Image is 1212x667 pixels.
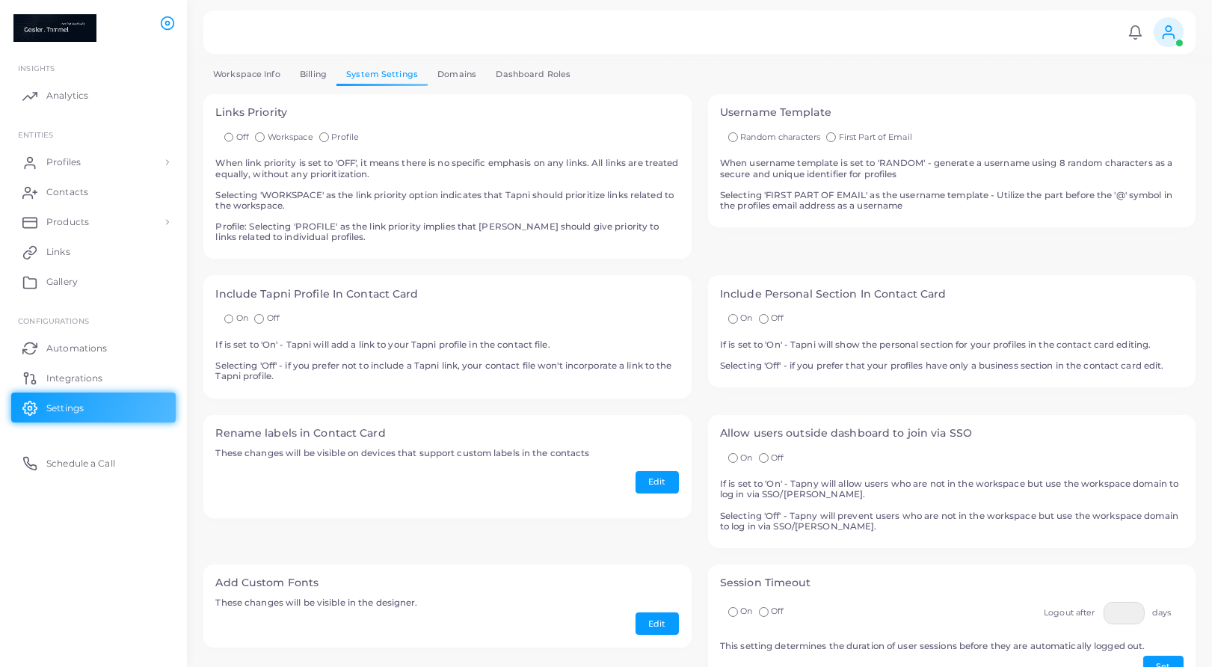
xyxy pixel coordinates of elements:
[216,339,680,381] h5: If is set to 'On' - Tapni will add a link to your Tapni profile in the contact file. Selecting 'O...
[740,452,752,463] span: On
[46,372,102,385] span: Integrations
[290,64,336,85] a: Billing
[267,313,280,323] span: Off
[11,448,176,478] a: Schedule a Call
[720,106,1184,119] h4: Username Template
[216,448,680,458] h5: These changes will be visible on devices that support custom labels in the contacts
[11,267,176,297] a: Gallery
[11,363,176,393] a: Integrations
[46,342,107,355] span: Automations
[236,313,248,323] span: On
[720,427,1184,440] h4: Allow users outside dashboard to join via SSO
[740,606,752,616] span: On
[771,606,784,616] span: Off
[46,457,115,470] span: Schedule a Call
[636,612,679,635] button: Edit
[18,316,89,325] span: Configurations
[203,64,290,85] a: Workspace Info
[216,158,680,242] h5: When link priority is set to 'OFF', it means there is no specific emphasis on any links. All link...
[636,471,679,494] button: Edit
[18,64,55,73] span: INSIGHTS
[11,237,176,267] a: Links
[720,158,1184,211] h5: When username template is set to 'RANDOM' - generate a username using 8 random characters as a se...
[740,132,820,142] span: Random characters
[268,132,313,142] span: Workspace
[428,64,486,85] a: Domains
[216,577,680,589] h4: Add Custom Fonts
[336,64,428,85] a: System Settings
[720,288,1184,301] h4: Include Personal Section In Contact Card
[11,393,176,422] a: Settings
[11,177,176,207] a: Contacts
[13,14,96,42] img: logo
[1044,607,1095,619] label: Logout after
[11,207,176,237] a: Products
[46,275,78,289] span: Gallery
[46,156,81,169] span: Profiles
[236,132,249,142] span: Off
[46,89,88,102] span: Analytics
[740,313,752,323] span: On
[720,577,1184,589] h4: Session Timeout
[18,130,53,139] span: ENTITIES
[771,313,784,323] span: Off
[216,106,680,119] h4: Links Priority
[216,288,680,301] h4: Include Tapni Profile In Contact Card
[11,147,176,177] a: Profiles
[720,339,1184,371] h5: If is set to 'On' - Tapni will show the personal section for your profiles in the contact card ed...
[216,427,680,440] h4: Rename labels in Contact Card
[46,185,88,199] span: Contacts
[46,215,89,229] span: Products
[486,64,580,85] a: Dashboard Roles
[839,132,912,142] span: First Part of Email
[720,641,1184,651] h5: This setting determines the duration of user sessions before they are automatically logged out.
[771,452,784,463] span: Off
[331,132,359,142] span: Profile
[11,81,176,111] a: Analytics
[11,333,176,363] a: Automations
[216,597,680,608] h5: These changes will be visible in the designer.
[720,479,1184,532] h5: If is set to 'On' - Tapny will allow users who are not in the workspace but use the workspace dom...
[1153,607,1171,619] label: days
[46,402,84,415] span: Settings
[46,245,70,259] span: Links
